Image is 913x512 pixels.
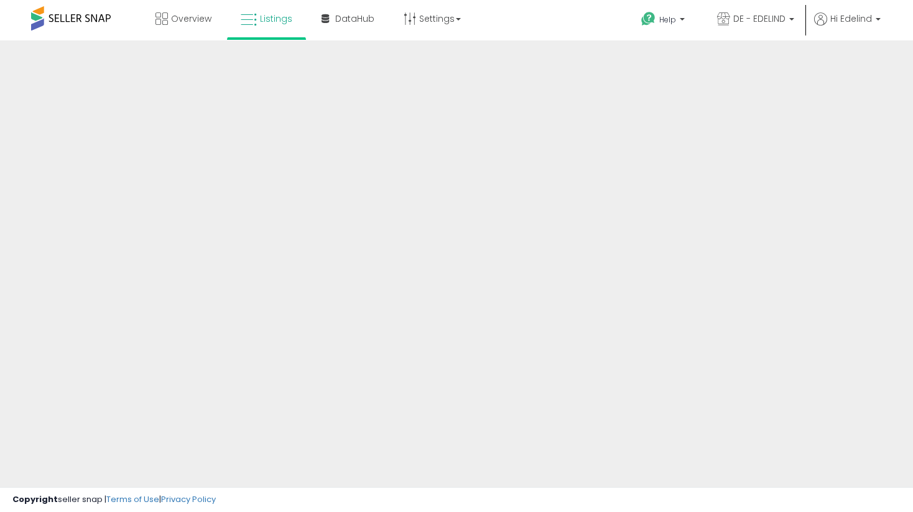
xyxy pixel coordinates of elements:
span: DataHub [335,12,374,25]
a: Privacy Policy [161,493,216,505]
div: seller snap | | [12,494,216,506]
span: Overview [171,12,211,25]
strong: Copyright [12,493,58,505]
span: Help [659,14,676,25]
a: Terms of Use [106,493,159,505]
a: Hi Edelind [814,12,881,40]
i: Get Help [641,11,656,27]
span: Listings [260,12,292,25]
span: DE - EDELIND [733,12,786,25]
span: Hi Edelind [830,12,872,25]
a: Help [631,2,697,40]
